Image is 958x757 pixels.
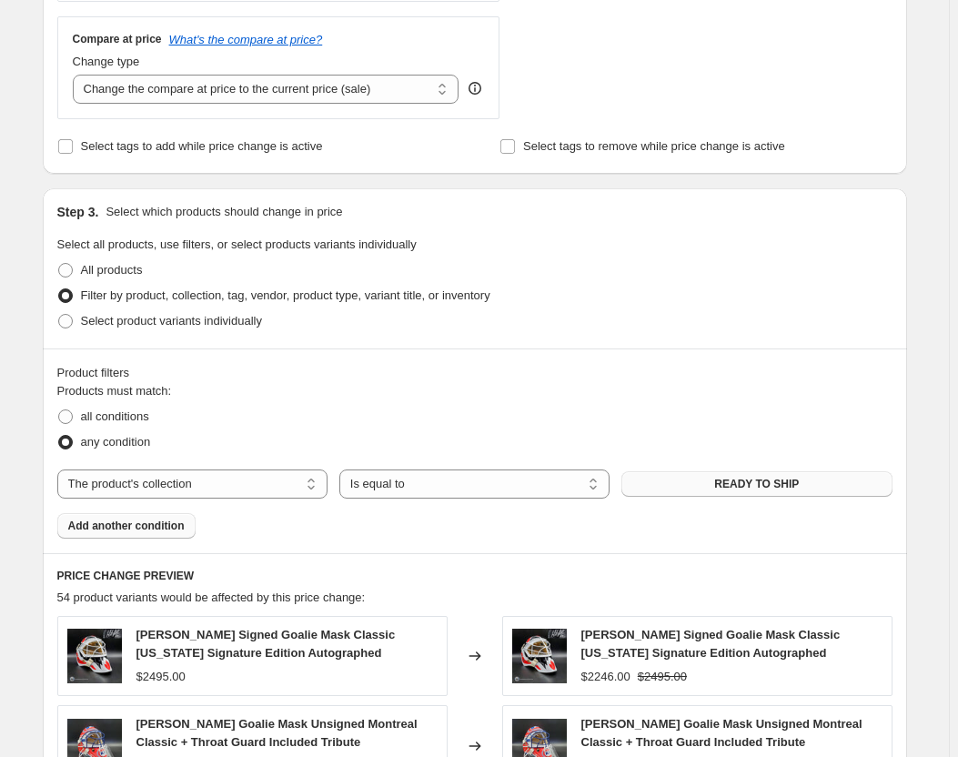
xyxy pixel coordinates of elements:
[57,569,892,583] h6: PRICE CHANGE PREVIEW
[57,203,99,221] h2: Step 3.
[57,237,417,251] span: Select all products, use filters, or select products variants individually
[73,32,162,46] h3: Compare at price
[714,477,799,491] span: READY TO SHIP
[621,471,892,497] button: READY TO SHIP
[466,79,484,97] div: help
[512,629,567,683] img: Martin_Brodeur_Signed_Goalie_Mask_Classic_New_Jersey_Signature_Edition_Autographed_1_80x.jpg
[81,288,490,302] span: Filter by product, collection, tag, vendor, product type, variant title, or inventory
[67,629,122,683] img: Martin_Brodeur_Signed_Goalie_Mask_Classic_New_Jersey_Signature_Edition_Autographed_1_80x.jpg
[81,263,143,277] span: All products
[81,409,149,423] span: all conditions
[81,139,323,153] span: Select tags to add while price change is active
[81,314,262,328] span: Select product variants individually
[169,33,323,46] button: What's the compare at price?
[638,668,687,686] strike: $2495.00
[106,203,342,221] p: Select which products should change in price
[68,519,185,533] span: Add another condition
[581,717,862,749] span: [PERSON_NAME] Goalie Mask Unsigned Montreal Classic + Throat Guard Included Tribute
[581,668,630,686] div: $2246.00
[73,55,140,68] span: Change type
[136,668,186,686] div: $2495.00
[81,435,151,449] span: any condition
[523,139,785,153] span: Select tags to remove while price change is active
[57,364,892,382] div: Product filters
[57,590,366,604] span: 54 product variants would be affected by this price change:
[57,513,196,539] button: Add another condition
[136,628,396,660] span: [PERSON_NAME] Signed Goalie Mask Classic [US_STATE] Signature Edition Autographed
[136,717,418,749] span: [PERSON_NAME] Goalie Mask Unsigned Montreal Classic + Throat Guard Included Tribute
[581,628,841,660] span: [PERSON_NAME] Signed Goalie Mask Classic [US_STATE] Signature Edition Autographed
[57,384,172,398] span: Products must match:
